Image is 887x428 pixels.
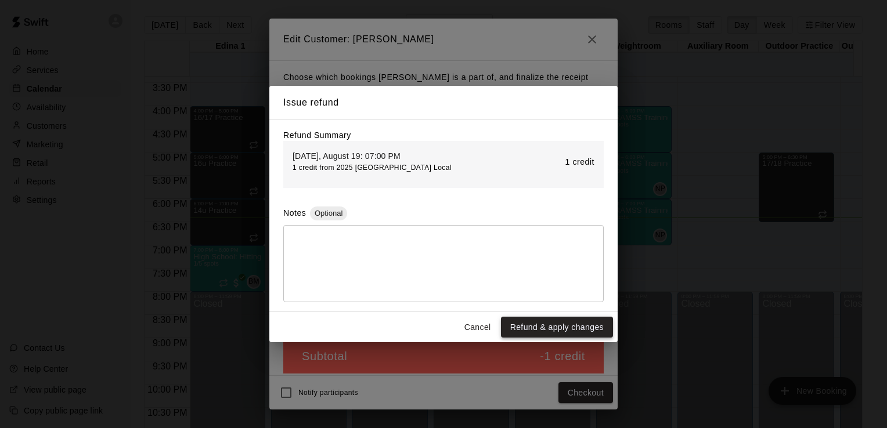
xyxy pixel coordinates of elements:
p: 1 credit [565,156,594,168]
span: Optional [310,209,347,217]
h2: Issue refund [269,86,618,119]
span: 1 credit from 2025 [GEOGRAPHIC_DATA] Local [293,164,452,172]
label: Notes [283,208,306,217]
button: Cancel [459,317,496,338]
button: Refund & apply changes [501,317,613,338]
label: Refund Summary [283,130,351,140]
p: [DATE], August 19: 07:00 PM [293,150,448,162]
